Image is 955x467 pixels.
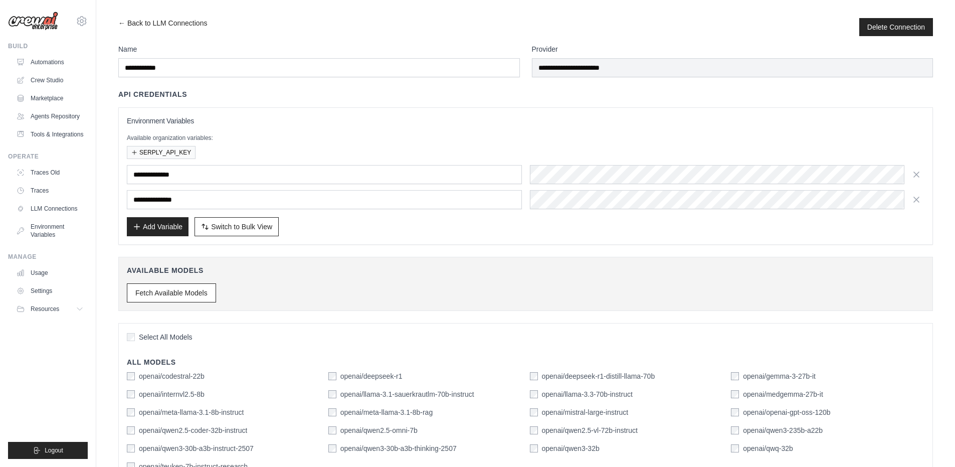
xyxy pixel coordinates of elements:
[127,283,216,302] button: Fetch Available Models
[731,426,739,434] input: openai/qwen3-235b-a22b
[328,444,336,452] input: openai/qwen3-30b-a3b-thinking-2507
[530,390,538,398] input: openai/llama-3.3-70b-instruct
[139,371,205,381] label: openai/codestral-22b
[12,72,88,88] a: Crew Studio
[328,390,336,398] input: openai/llama-3.1-sauerkrautlm-70b-instruct
[139,425,247,435] label: openai/qwen2.5-coder-32b-instruct
[731,372,739,380] input: openai/gemma-3-27b-it
[12,219,88,243] a: Environment Variables
[340,407,433,417] label: openai/meta-llama-3.1-8b-rag
[195,217,279,236] button: Switch to Bulk View
[127,333,135,341] input: Select All Models
[12,126,88,142] a: Tools & Integrations
[743,371,816,381] label: openai/gemma-3-27b-it
[127,265,924,275] h4: Available Models
[127,116,924,126] h3: Environment Variables
[127,372,135,380] input: openai/codestral-22b
[867,22,925,32] button: Delete Connection
[340,389,474,399] label: openai/llama-3.1-sauerkrautlm-70b-instruct
[542,407,629,417] label: openai/mistral-large-instruct
[8,253,88,261] div: Manage
[530,408,538,416] input: openai/mistral-large-instruct
[542,371,655,381] label: openai/deepseek-r1-distill-llama-70b
[118,44,520,54] label: Name
[731,444,739,452] input: openai/qwq-32b
[8,152,88,161] div: Operate
[532,44,933,54] label: Provider
[731,408,739,416] input: openai/openai-gpt-oss-120b
[743,425,823,435] label: openai/qwen3-235b-a22b
[542,389,633,399] label: openai/llama-3.3-70b-instruct
[127,217,188,236] button: Add Variable
[12,283,88,299] a: Settings
[743,407,830,417] label: openai/openai-gpt-oss-120b
[127,426,135,434] input: openai/qwen2.5-coder-32b-instruct
[211,222,272,232] span: Switch to Bulk View
[139,332,193,342] span: Select All Models
[340,425,418,435] label: openai/qwen2.5-omni-7b
[542,443,600,453] label: openai/qwen3-32b
[328,372,336,380] input: openai/deepseek-r1
[8,42,88,50] div: Build
[127,408,135,416] input: openai/meta-llama-3.1-8b-instruct
[731,390,739,398] input: openai/medgemma-27b-it
[12,265,88,281] a: Usage
[45,446,63,454] span: Logout
[542,425,638,435] label: openai/qwen2.5-vl-72b-instruct
[118,89,187,99] h4: API Credentials
[127,146,196,159] button: SERPLY_API_KEY
[743,443,793,453] label: openai/qwq-32b
[12,54,88,70] a: Automations
[8,442,88,459] button: Logout
[12,108,88,124] a: Agents Repository
[12,201,88,217] a: LLM Connections
[139,407,244,417] label: openai/meta-llama-3.1-8b-instruct
[8,12,58,31] img: Logo
[139,443,254,453] label: openai/qwen3-30b-a3b-instruct-2507
[118,18,207,36] a: ← Back to LLM Connections
[127,444,135,452] input: openai/qwen3-30b-a3b-instruct-2507
[127,357,924,367] h4: All Models
[127,390,135,398] input: openai/internvl2.5-8b
[127,134,924,142] p: Available organization variables:
[12,301,88,317] button: Resources
[12,183,88,199] a: Traces
[139,389,205,399] label: openai/internvl2.5-8b
[340,443,457,453] label: openai/qwen3-30b-a3b-thinking-2507
[328,426,336,434] input: openai/qwen2.5-omni-7b
[530,444,538,452] input: openai/qwen3-32b
[743,389,823,399] label: openai/medgemma-27b-it
[12,90,88,106] a: Marketplace
[340,371,403,381] label: openai/deepseek-r1
[530,426,538,434] input: openai/qwen2.5-vl-72b-instruct
[530,372,538,380] input: openai/deepseek-r1-distill-llama-70b
[328,408,336,416] input: openai/meta-llama-3.1-8b-rag
[12,165,88,181] a: Traces Old
[31,305,59,313] span: Resources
